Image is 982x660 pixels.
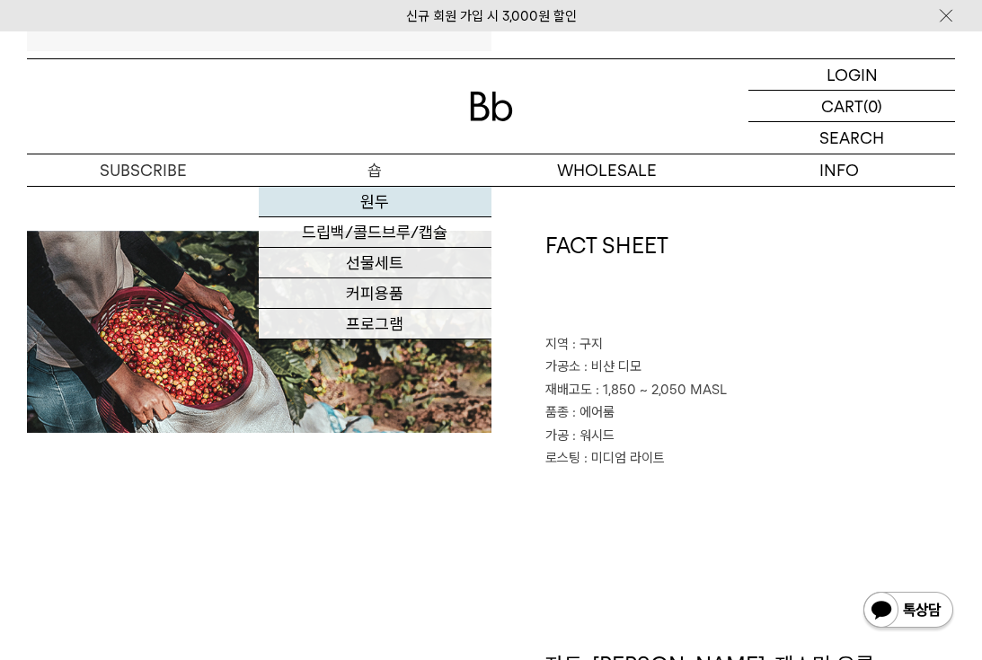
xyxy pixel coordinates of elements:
a: 신규 회원 가입 시 3,000원 할인 [406,8,577,24]
span: 로스팅 [545,450,580,466]
span: 품종 [545,404,569,420]
p: LOGIN [827,59,878,90]
span: : 구지 [572,336,603,352]
a: LOGIN [748,59,955,91]
img: 카카오톡 채널 1:1 채팅 버튼 [862,590,955,633]
a: CART (0) [748,91,955,122]
img: 에티오피아 비샨 디모 [27,231,491,433]
span: : 미디엄 라이트 [584,450,665,466]
a: SUBSCRIBE [27,154,259,186]
a: 원두 [259,187,491,217]
a: 커피용품 [259,278,491,309]
span: 재배고도 [545,382,592,398]
span: : 비샨 디모 [584,358,641,374]
p: WHOLESALE [491,154,723,186]
p: (0) [863,91,882,121]
a: 드립백/콜드브루/캡슐 [259,217,491,248]
a: 선물세트 [259,248,491,278]
span: : 에어룸 [572,404,615,420]
p: SEARCH [819,122,884,154]
span: 가공소 [545,358,580,374]
p: CART [821,91,863,121]
a: 숍 [259,154,491,186]
a: 프로그램 [259,309,491,339]
span: 지역 [545,336,569,352]
p: INFO [723,154,955,186]
img: 로고 [470,92,513,121]
span: 가공 [545,427,569,444]
span: : 1,850 ~ 2,050 MASL [596,382,727,398]
span: : 워시드 [572,427,615,444]
h1: FACT SHEET [545,231,956,333]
